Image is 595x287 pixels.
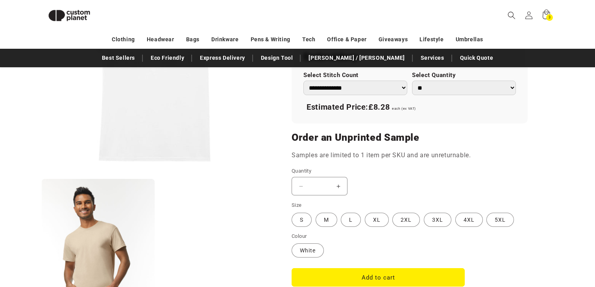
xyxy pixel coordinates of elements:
a: Pens & Writing [251,33,290,46]
div: Estimated Price: [303,99,516,116]
label: M [316,213,337,227]
a: [PERSON_NAME] / [PERSON_NAME] [305,51,408,65]
a: Design Tool [257,51,297,65]
a: Clothing [112,33,135,46]
a: Express Delivery [196,51,249,65]
a: Lifestyle [419,33,443,46]
label: White [292,243,324,258]
h2: Order an Unprinted Sample [292,131,528,144]
a: Umbrellas [456,33,483,46]
a: Quick Quote [456,51,497,65]
legend: Colour [292,232,307,240]
a: Office & Paper [327,33,366,46]
img: Custom Planet [42,3,97,28]
label: L [341,213,361,227]
label: Select Quantity [412,72,516,79]
p: Samples are limited to 1 item per SKU and are unreturnable. [292,150,528,161]
label: Quantity [292,167,465,175]
span: £8.28 [368,102,390,112]
a: Drinkware [211,33,238,46]
a: Headwear [147,33,174,46]
a: Tech [302,33,315,46]
label: 3XL [424,213,451,227]
summary: Search [503,7,520,24]
a: Bags [186,33,200,46]
a: Services [417,51,448,65]
label: 2XL [392,213,420,227]
label: 4XL [455,213,483,227]
legend: Size [292,201,303,209]
a: Best Sellers [98,51,139,65]
label: XL [365,213,389,227]
a: Giveaways [379,33,408,46]
span: 3 [549,14,551,21]
button: Add to cart [292,268,465,287]
iframe: Chat Widget [460,202,595,287]
a: Eco Friendly [147,51,188,65]
span: each (ex VAT) [392,107,416,110]
label: S [292,213,312,227]
label: Select Stitch Count [303,72,407,79]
